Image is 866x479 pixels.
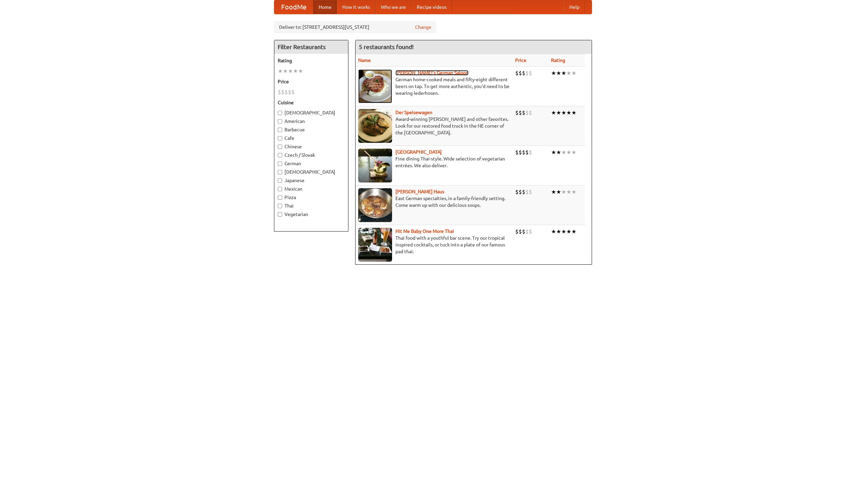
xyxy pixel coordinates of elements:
h5: Price [278,78,345,85]
a: [GEOGRAPHIC_DATA] [395,149,442,155]
p: East German specialties, in a family-friendly setting. Come warm up with our delicious soups. [358,195,510,209]
li: ★ [566,109,571,116]
li: ★ [288,67,293,75]
a: Change [415,24,431,30]
li: ★ [571,228,576,235]
p: German home-cooked meals and fifty-eight different beers on tap. To get more authentic, you'd nee... [358,76,510,96]
label: Vegetarian [278,211,345,218]
img: esthers.jpg [358,69,392,103]
li: $ [522,109,525,116]
input: [DEMOGRAPHIC_DATA] [278,170,282,174]
img: babythai.jpg [358,228,392,262]
img: kohlhaus.jpg [358,188,392,222]
li: $ [281,88,284,96]
li: ★ [556,188,561,196]
li: ★ [561,188,566,196]
input: Mexican [278,187,282,191]
li: ★ [566,228,571,235]
li: ★ [571,188,576,196]
label: Chinese [278,143,345,150]
li: $ [519,109,522,116]
li: $ [519,188,522,196]
li: ★ [283,67,288,75]
li: ★ [551,149,556,156]
li: $ [522,228,525,235]
a: Recipe videos [411,0,452,14]
li: ★ [561,149,566,156]
li: ★ [551,109,556,116]
li: $ [529,149,532,156]
li: $ [515,69,519,77]
li: $ [288,88,291,96]
li: ★ [551,228,556,235]
label: [DEMOGRAPHIC_DATA] [278,109,345,116]
input: American [278,119,282,124]
label: Pizza [278,194,345,201]
label: German [278,160,345,167]
li: ★ [551,69,556,77]
div: Deliver to: [STREET_ADDRESS][US_STATE] [274,21,436,33]
li: ★ [571,109,576,116]
li: ★ [556,149,561,156]
label: Czech / Slovak [278,152,345,158]
li: ★ [571,69,576,77]
li: $ [522,149,525,156]
img: speisewagen.jpg [358,109,392,143]
li: ★ [566,69,571,77]
input: German [278,161,282,166]
input: Chinese [278,145,282,149]
input: Vegetarian [278,212,282,217]
li: $ [525,69,529,77]
li: $ [284,88,288,96]
li: $ [291,88,295,96]
li: ★ [566,149,571,156]
li: ★ [556,109,561,116]
li: $ [515,149,519,156]
li: $ [515,228,519,235]
li: $ [529,109,532,116]
a: [PERSON_NAME]'s German Saloon [395,70,469,75]
h5: Cuisine [278,99,345,106]
p: Fine dining Thai-style. Wide selection of vegetarian entrées. We also deliver. [358,155,510,169]
img: satay.jpg [358,149,392,182]
a: Der Speisewagen [395,110,432,115]
input: Cafe [278,136,282,140]
a: Rating [551,58,565,63]
li: ★ [561,109,566,116]
ng-pluralize: 5 restaurants found! [359,44,414,50]
label: Japanese [278,177,345,184]
input: Barbecue [278,128,282,132]
input: [DEMOGRAPHIC_DATA] [278,111,282,115]
li: ★ [556,69,561,77]
li: ★ [566,188,571,196]
a: Home [313,0,337,14]
input: Thai [278,204,282,208]
input: Pizza [278,195,282,200]
a: Hit Me Baby One More Thai [395,228,454,234]
li: $ [519,228,522,235]
li: $ [525,228,529,235]
label: Cafe [278,135,345,141]
li: ★ [278,67,283,75]
a: Who we are [375,0,411,14]
label: Barbecue [278,126,345,133]
input: Czech / Slovak [278,153,282,157]
label: [DEMOGRAPHIC_DATA] [278,169,345,175]
li: ★ [571,149,576,156]
li: $ [519,149,522,156]
li: ★ [561,228,566,235]
li: $ [529,228,532,235]
li: ★ [556,228,561,235]
li: $ [278,88,281,96]
a: Help [564,0,585,14]
a: Price [515,58,526,63]
a: [PERSON_NAME] Haus [395,189,444,194]
label: Thai [278,202,345,209]
h5: Rating [278,57,345,64]
li: $ [515,109,519,116]
li: $ [525,188,529,196]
